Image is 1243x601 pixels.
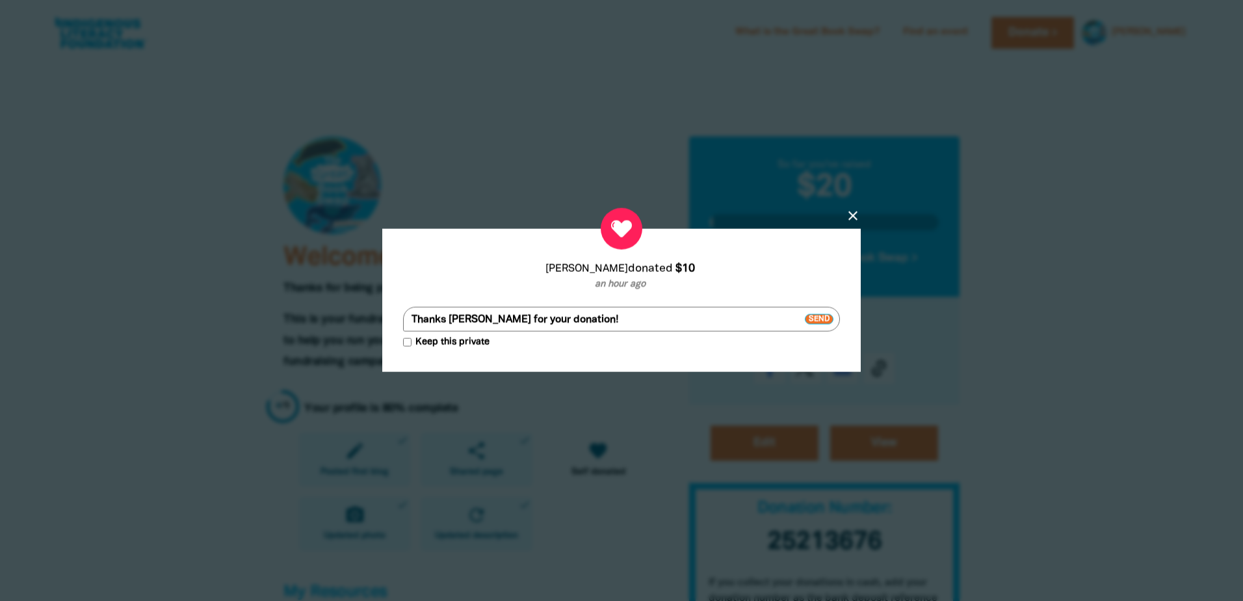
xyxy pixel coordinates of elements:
[805,307,840,332] button: Send
[845,208,861,224] button: close
[805,314,833,325] span: Send
[628,263,673,274] span: donated
[403,277,837,291] p: an hour ago
[545,265,628,274] em: [PERSON_NAME]
[675,263,695,274] em: $10
[403,307,840,332] textarea: Thanks [PERSON_NAME] for your donation!
[403,336,490,350] label: Keep this private
[403,338,412,347] input: Keep this private
[412,336,490,350] span: Keep this private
